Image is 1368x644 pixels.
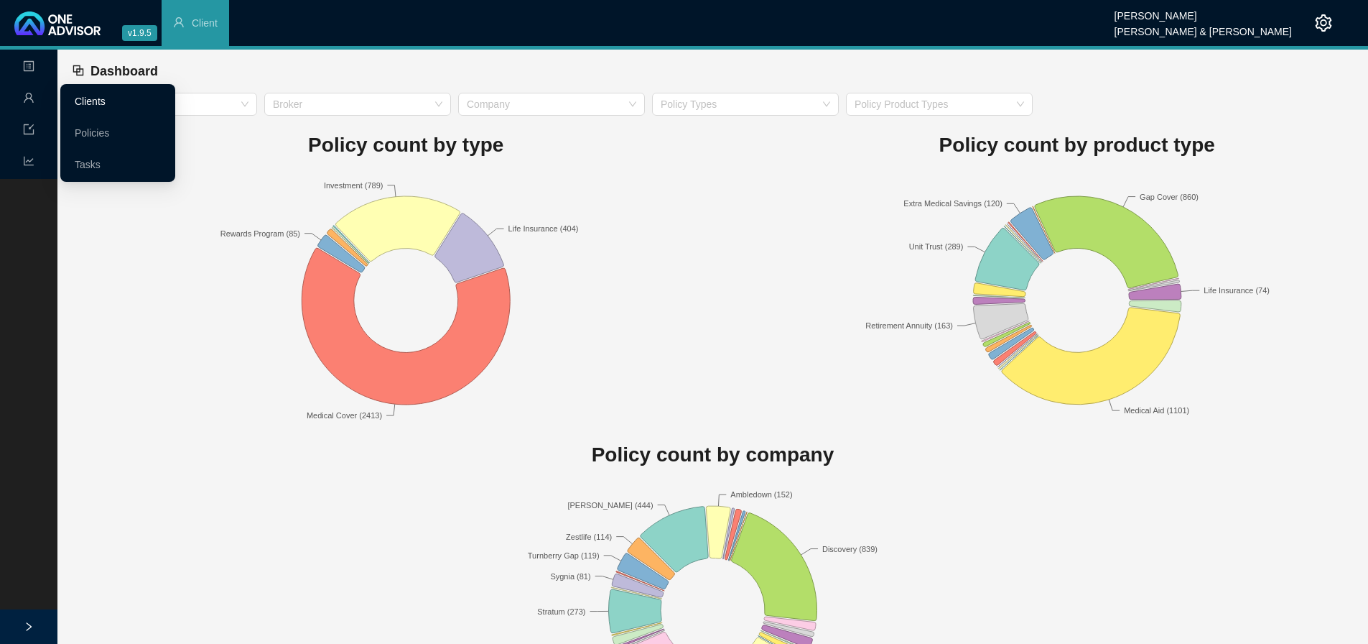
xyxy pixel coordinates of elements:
text: Life Insurance (404) [508,224,579,233]
span: import [23,117,34,146]
text: Medical Aid (1101) [1124,406,1189,415]
span: line-chart [23,149,34,178]
img: 2df55531c6924b55f21c4cf5d4484680-logo-light.svg [14,11,101,35]
span: Dashboard [90,64,158,78]
text: Ambledown (152) [730,490,792,499]
a: Clients [75,96,106,107]
text: Investment (789) [324,180,383,189]
text: Retirement Annuity (163) [865,321,953,330]
text: Rewards Program (85) [220,229,300,237]
a: Tasks [75,159,101,170]
text: Turnberry Gap (119) [528,551,600,560]
span: user [173,17,185,28]
span: right [24,622,34,632]
h1: Policy count by type [70,129,742,161]
h1: Policy count by company [70,439,1355,471]
span: setting [1315,14,1332,32]
text: Sygnia (81) [550,572,590,581]
text: Stratum (273) [537,607,585,616]
div: [PERSON_NAME] [1115,4,1292,19]
span: block [72,64,85,77]
a: Policies [75,127,109,139]
text: Medical Cover (2413) [307,411,382,420]
span: Client [192,17,218,29]
text: Extra Medical Savings (120) [903,199,1002,208]
text: Discovery (839) [822,545,878,553]
span: user [23,86,34,114]
span: v1.9.5 [122,25,157,41]
text: Zestlife (114) [566,533,612,541]
span: profile [23,54,34,83]
text: Life Insurance (74) [1204,286,1270,295]
text: [PERSON_NAME] (444) [567,501,653,510]
div: [PERSON_NAME] & [PERSON_NAME] [1115,19,1292,35]
text: Gap Cover (860) [1140,192,1199,201]
text: Unit Trust (289) [908,242,963,251]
